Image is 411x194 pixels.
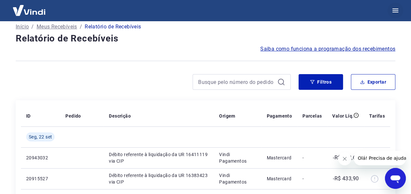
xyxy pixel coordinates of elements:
[385,168,406,189] iframe: Botão para abrir a janela de mensagens
[369,113,385,119] p: Tarifas
[266,175,292,182] p: Mastercard
[299,74,343,90] button: Filtros
[80,23,82,31] p: /
[351,74,395,90] button: Exportar
[8,0,50,20] img: Vindi
[37,23,77,31] a: Meus Recebíveis
[333,154,359,162] p: -R$ 243,67
[85,23,141,31] p: Relatório de Recebíveis
[219,113,235,119] p: Origem
[266,113,292,119] p: Pagamento
[338,152,351,165] iframe: Fechar mensagem
[266,154,292,161] p: Mastercard
[16,32,395,45] h4: Relatório de Recebíveis
[219,172,256,185] p: Vindi Pagamentos
[26,154,55,161] p: 20943032
[109,113,131,119] p: Descrição
[109,172,209,185] p: Débito referente à liquidação da UR 16383423 via CIP
[26,113,31,119] p: ID
[302,175,322,182] p: -
[26,175,55,182] p: 20915527
[4,5,55,10] span: Olá! Precisa de ajuda?
[260,45,395,53] a: Saiba como funciona a programação dos recebimentos
[16,23,29,31] a: Início
[302,154,322,161] p: -
[109,151,209,164] p: Débito referente à liquidação da UR 16411119 via CIP
[31,23,34,31] p: /
[333,175,359,183] p: -R$ 433,90
[219,151,256,164] p: Vindi Pagamentos
[354,151,406,165] iframe: Mensagem da empresa
[332,113,353,119] p: Valor Líq.
[65,113,81,119] p: Pedido
[198,77,275,87] input: Busque pelo número do pedido
[302,113,322,119] p: Parcelas
[29,134,52,140] span: Seg, 22 set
